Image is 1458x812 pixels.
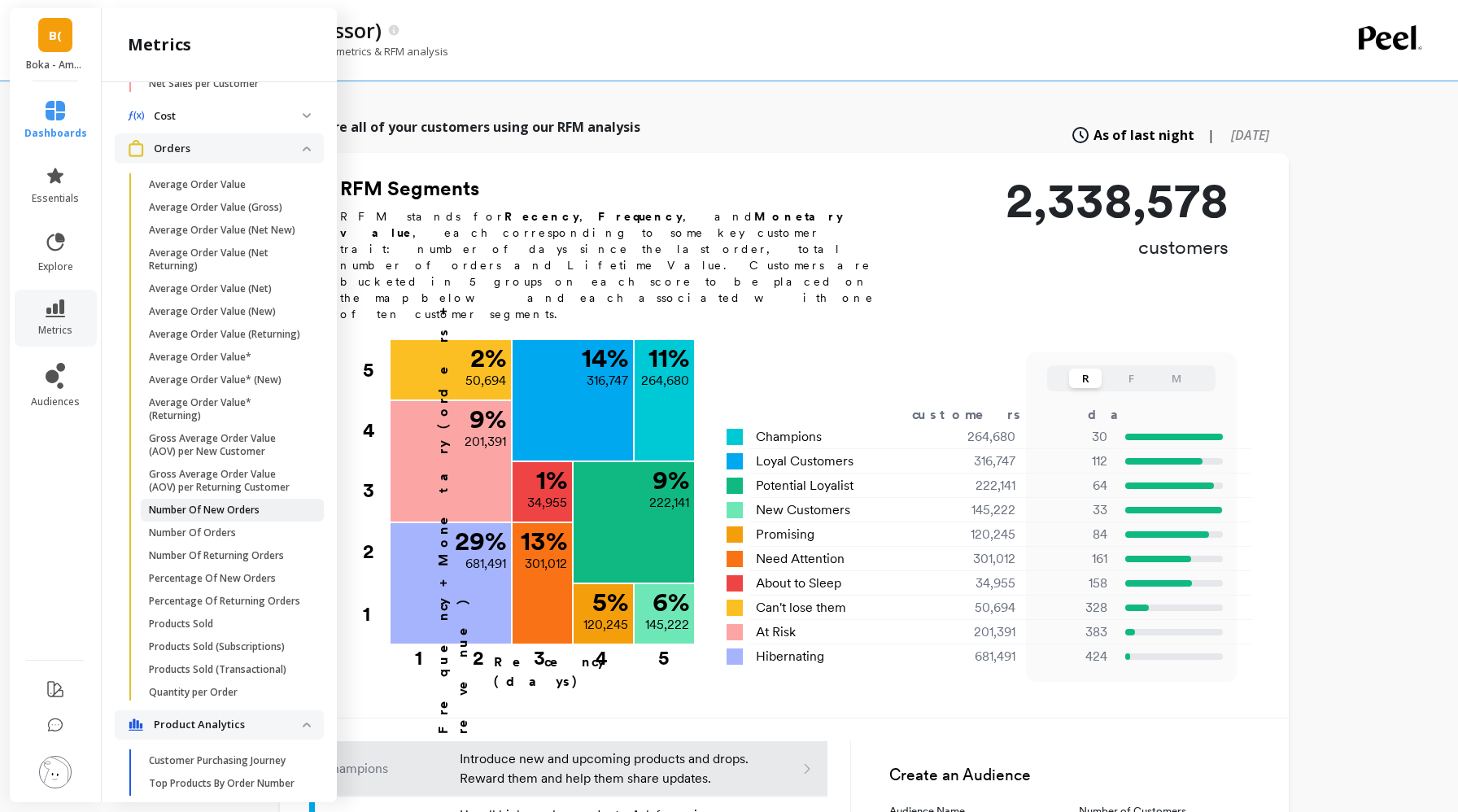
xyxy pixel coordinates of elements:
[756,574,841,593] span: About to Sleep
[465,432,506,452] p: 201,391
[149,618,213,631] p: Products Sold
[32,192,79,205] span: essentials
[756,500,850,520] span: New Customers
[31,395,80,408] span: audiences
[470,345,506,371] p: 2 %
[645,615,689,635] p: 145,222
[149,396,304,422] p: Average Order Value* (Returning)
[149,504,260,517] p: Number Of New Orders
[149,468,304,494] p: Gross Average Order Value (AOV) per Returning Customer
[1036,598,1107,618] p: 328
[38,260,73,273] span: explore
[149,351,251,364] p: Average Order Value*
[525,554,567,574] p: 301,012
[363,583,389,645] div: 1
[303,113,311,118] img: down caret icon
[322,759,450,779] p: Champions
[469,406,506,432] p: 9 %
[889,764,1259,788] h3: Create an Audience
[149,282,272,295] p: Average Order Value (Net)
[641,371,689,391] p: 264,680
[154,717,303,733] p: Product Analytics
[756,598,846,618] span: Can't lose them
[149,305,276,318] p: Average Order Value (New)
[587,371,628,391] p: 316,747
[756,622,796,642] span: At Risk
[1036,452,1107,471] p: 112
[447,645,509,661] div: 2
[149,595,300,608] p: Percentage Of Returning Orders
[340,208,893,322] p: RFM stands for , , and , each corresponding to some key customer trait: number of days since the ...
[919,500,1036,520] div: 145,222
[919,525,1036,544] div: 120,245
[648,345,689,371] p: 11 %
[149,178,246,191] p: Average Order Value
[919,549,1036,569] div: 301,012
[299,117,640,137] p: Explore all of your customers using our RFM analysis
[1069,369,1102,388] button: R
[154,141,303,157] p: Orders
[49,26,62,45] span: B(
[1036,549,1107,569] p: 161
[39,756,72,788] img: profile picture
[149,328,300,341] p: Average Order Value (Returning)
[154,108,303,124] p: Cost
[149,224,295,237] p: Average Order Value (Net New)
[128,718,144,731] img: navigation item icon
[149,663,286,676] p: Products Sold (Transactional)
[149,432,304,458] p: Gross Average Order Value (AOV) per New Customer
[1088,405,1155,425] div: days
[1006,176,1229,225] p: 2,338,578
[592,589,628,615] p: 5 %
[919,427,1036,447] div: 264,680
[460,749,752,788] p: Introduce new and upcoming products and drops. Reward them and help them share updates.
[649,493,689,513] p: 222,141
[653,589,689,615] p: 6 %
[303,146,311,151] img: down caret icon
[504,210,579,223] b: Recency
[1036,476,1107,495] p: 64
[363,400,389,461] div: 4
[1231,126,1269,144] span: [DATE]
[598,210,683,223] b: Frequency
[24,127,87,140] span: dashboards
[455,528,506,554] p: 29 %
[149,686,238,699] p: Quantity per Order
[303,723,311,727] img: down caret icon
[26,59,85,72] p: Boka - Amazon (Essor)
[521,528,567,554] p: 13 %
[149,201,282,214] p: Average Order Value (Gross)
[1036,574,1107,593] p: 158
[340,176,893,202] h2: RFM Segments
[149,640,285,653] p: Products Sold (Subscriptions)
[633,645,694,661] div: 5
[149,373,282,386] p: Average Order Value* (New)
[128,33,191,56] h2: metrics
[536,467,567,493] p: 1 %
[149,247,304,273] p: Average Order Value (Net Returning)
[756,427,822,447] span: Champions
[149,777,295,790] p: Top Products By Order Number
[582,345,628,371] p: 14 %
[919,622,1036,642] div: 201,391
[756,525,814,544] span: Promising
[1036,525,1107,544] p: 84
[756,647,824,666] span: Hibernating
[756,452,853,471] span: Loyal Customers
[385,645,452,661] div: 1
[756,549,845,569] span: Need Attention
[1160,369,1193,388] button: M
[149,754,286,767] p: Customer Purchasing Journey
[1006,234,1229,260] p: customers
[38,324,72,337] span: metrics
[1115,369,1147,388] button: F
[1093,125,1194,145] span: As of last night
[570,645,633,661] div: 4
[149,549,284,562] p: Number Of Returning Orders
[1036,500,1107,520] p: 33
[1207,125,1215,145] span: |
[465,371,506,391] p: 50,694
[919,574,1036,593] div: 34,955
[494,653,694,692] p: Recency (days)
[149,572,276,585] p: Percentage Of New Orders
